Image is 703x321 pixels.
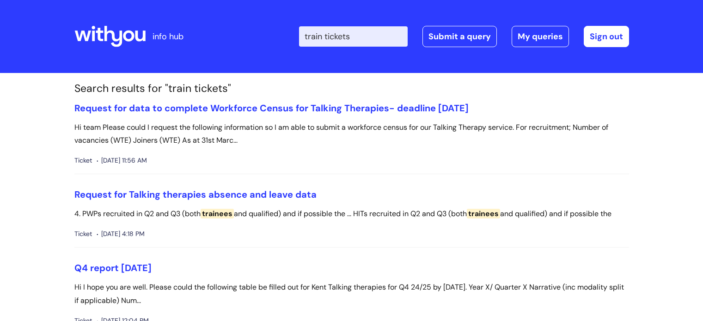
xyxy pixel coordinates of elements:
a: Sign out [584,26,629,47]
span: Ticket [74,155,92,166]
p: info hub [153,29,183,44]
a: Request for Talking therapies absence and leave data [74,188,317,200]
p: Hi team Please could I request the following information so I am able to submit a workforce censu... [74,121,629,148]
div: | - [299,26,629,47]
a: Request for data to complete Workforce Census for Talking Therapies- deadline [DATE] [74,102,469,114]
span: trainees [201,209,234,218]
a: My queries [512,26,569,47]
a: Q4 report [DATE] [74,262,152,274]
p: Hi I hope you are well. Please could the following table be filled out for Kent Talking therapies... [74,281,629,308]
a: Submit a query [422,26,497,47]
span: [DATE] 4:18 PM [97,228,145,240]
span: [DATE] 11:56 AM [97,155,147,166]
h1: Search results for "train tickets" [74,82,629,95]
span: trainees [467,209,500,218]
p: 4. PWPs recruited in Q2 and Q3 (both and qualified) and if possible the ... HITs recruited in Q2 ... [74,207,629,221]
input: Search [299,26,408,47]
span: Ticket [74,228,92,240]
